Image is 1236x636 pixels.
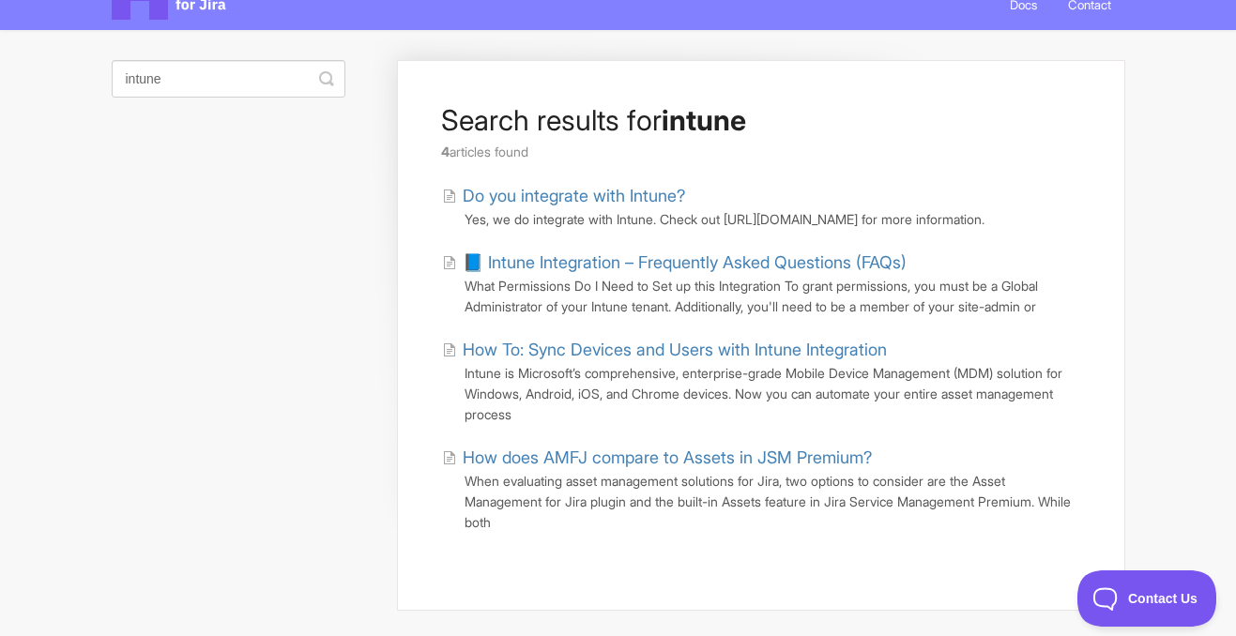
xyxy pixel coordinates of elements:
[1077,570,1217,627] iframe: Toggle Customer Support
[662,103,746,137] strong: intune
[441,144,450,159] strong: 4
[441,103,1080,137] h1: Search results for
[465,276,1080,316] p: What Permissions Do I Need to Set up this Integration To grant permissions, you must be a Global ...
[465,363,1080,424] p: Intune is Microsoft’s comprehensive, enterprise-grade Mobile Device Management (MDM) solution for...
[442,183,685,208] a: Do you integrate with Intune?
[442,445,872,470] a: How does AMFJ compare to Assets in JSM Premium?
[441,142,1080,162] p: articles found
[442,250,907,275] a: 📘 Intune Integration – Frequently Asked Questions (FAQs)
[442,337,887,362] a: How To: Sync Devices and Users with Intune Integration
[465,471,1080,532] p: When evaluating asset management solutions for Jira, two options to consider are the Asset Manage...
[465,209,1080,230] p: Yes, we do integrate with Intune. Check out [URL][DOMAIN_NAME] for more information.
[112,60,345,98] input: Search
